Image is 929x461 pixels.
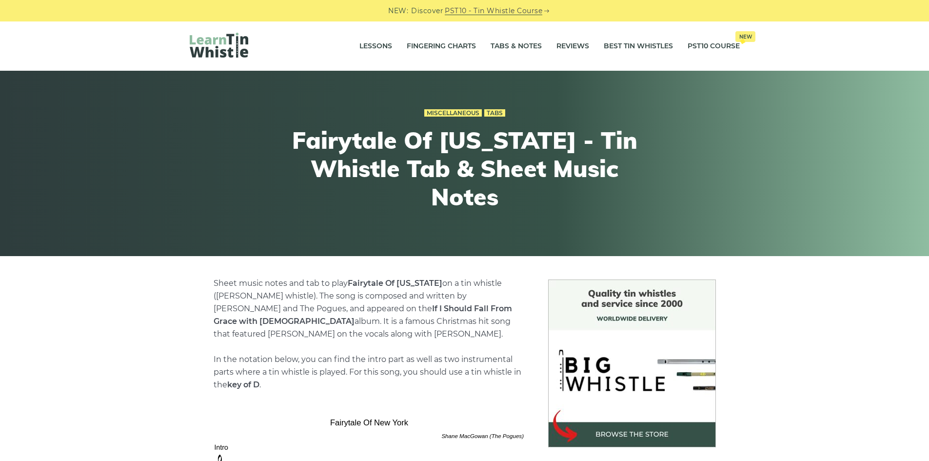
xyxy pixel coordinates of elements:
a: Lessons [359,34,392,59]
a: PST10 CourseNew [688,34,740,59]
img: LearnTinWhistle.com [190,33,248,58]
a: Miscellaneous [424,109,482,117]
p: Sheet music notes and tab to play on a tin whistle ([PERSON_NAME] whistle). The song is composed ... [214,277,525,391]
strong: key of D [227,380,259,389]
a: Tabs & Notes [491,34,542,59]
img: BigWhistle Tin Whistle Store [548,280,716,447]
h1: Fairytale Of [US_STATE] - Tin Whistle Tab & Sheet Music Notes [285,126,644,211]
strong: Fairytale Of [US_STATE] [348,279,442,288]
span: New [735,31,755,42]
a: Tabs [484,109,505,117]
a: Fingering Charts [407,34,476,59]
a: Reviews [556,34,589,59]
a: Best Tin Whistles [604,34,673,59]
